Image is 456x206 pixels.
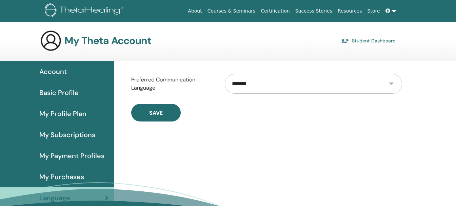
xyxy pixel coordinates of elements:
[39,151,104,161] span: My Payment Profiles
[185,5,204,17] a: About
[39,109,86,119] span: My Profile Plan
[205,5,258,17] a: Courses & Seminars
[40,30,62,52] img: generic-user-icon.jpg
[258,5,292,17] a: Certification
[341,38,349,44] img: graduation-cap.svg
[39,130,95,140] span: My Subscriptions
[126,73,220,94] label: Preferred Communication Language
[293,5,335,17] a: Success Stories
[131,104,181,121] button: Save
[64,35,151,47] h3: My Theta Account
[335,5,365,17] a: Resources
[341,36,396,45] a: Student Dashboard
[39,67,67,77] span: Account
[39,172,84,182] span: My Purchases
[149,109,163,116] span: Save
[39,88,79,98] span: Basic Profile
[45,3,126,19] img: logo.png
[365,5,383,17] a: Store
